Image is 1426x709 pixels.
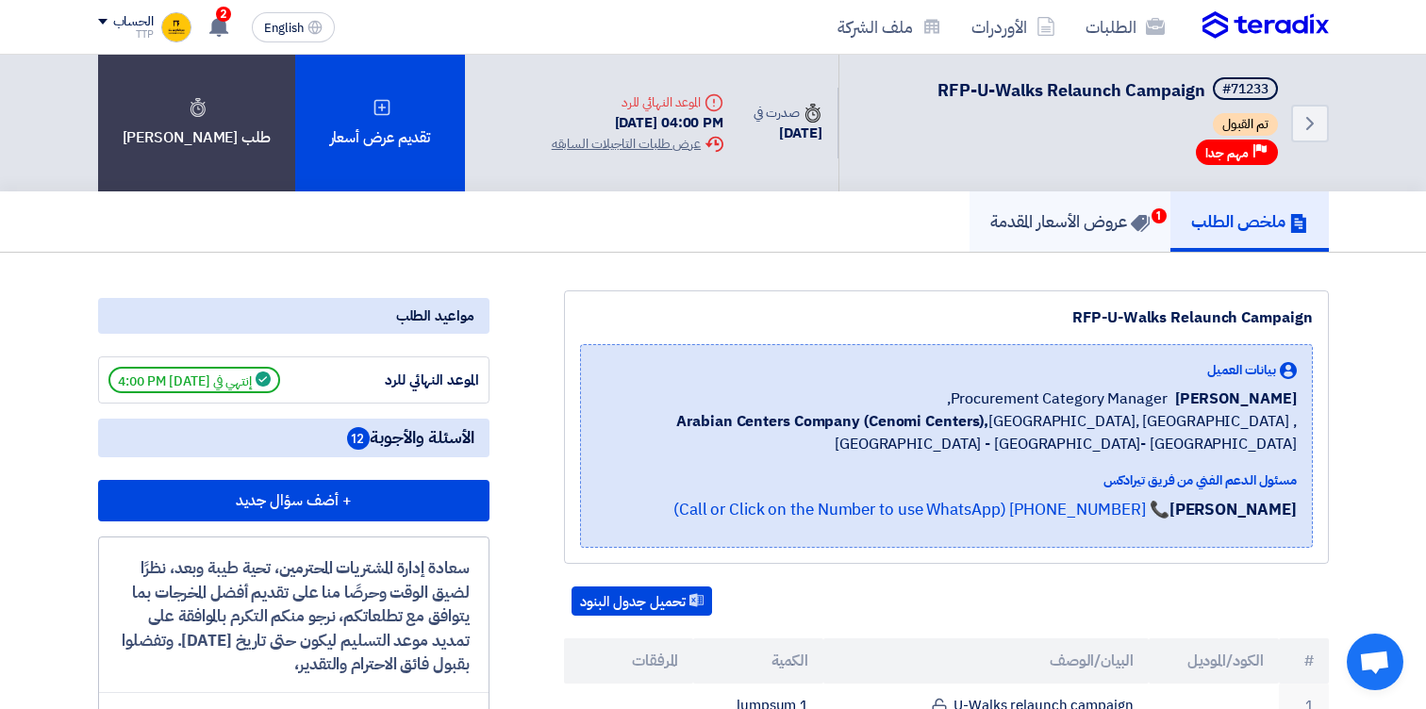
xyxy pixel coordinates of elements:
a: 📞 [PHONE_NUMBER] (Call or Click on the Number to use WhatsApp) [673,498,1169,521]
div: مسئول الدعم الفني من فريق تيرادكس [596,470,1297,490]
div: #71233 [1222,83,1268,96]
span: إنتهي في [DATE] 4:00 PM [108,367,280,393]
th: # [1279,638,1329,684]
div: TTP [98,29,154,40]
a: ملف الشركة [822,5,956,49]
h5: ملخص الطلب [1191,210,1308,232]
span: Procurement Category Manager, [947,387,1168,410]
button: + أضف سؤال جديد [98,480,489,521]
th: الكمية [693,638,823,684]
a: ملخص الطلب [1170,191,1329,252]
button: English [252,12,335,42]
a: الأوردرات [956,5,1070,49]
span: [PERSON_NAME] [1175,387,1297,410]
span: 2 [216,7,231,22]
h5: RFP-U-Walks Relaunch Campaign [937,77,1282,104]
div: عرض طلبات التاجيلات السابقه [552,134,723,154]
strong: [PERSON_NAME] [1169,498,1297,521]
span: 12 [347,427,370,450]
span: English [264,22,304,35]
h5: عروض الأسعار المقدمة [990,210,1150,232]
div: الحساب [113,14,154,30]
th: البيان/الوصف [823,638,1149,684]
span: 1 [1152,208,1167,223]
div: صدرت في [754,103,821,123]
img: Teradix logo [1202,11,1329,40]
span: RFP-U-Walks Relaunch Campaign [937,77,1205,103]
img: Image__at_PM_1758444359034.jpeg [161,12,191,42]
div: سعادة إدارة المشتريات المحترمين، تحية طيبة وبعد، نظرًا لضيق الوقت وحرصًا منا على تقديم أفضل المخر... [118,556,470,677]
span: بيانات العميل [1207,360,1276,380]
button: تحميل جدول البنود [572,586,712,617]
div: الموعد النهائي للرد [552,92,723,112]
div: RFP-U-Walks Relaunch Campaign [580,306,1313,329]
div: [DATE] [754,123,821,144]
div: [DATE] 04:00 PM [552,112,723,134]
span: مهم جدا [1205,144,1249,162]
th: الكود/الموديل [1149,638,1279,684]
b: Arabian Centers Company (Cenomi Centers), [676,410,988,433]
div: فتح المحادثة [1347,634,1403,690]
th: المرفقات [564,638,694,684]
span: الأسئلة والأجوبة [347,426,474,450]
div: طلب [PERSON_NAME] [98,55,295,191]
div: مواعيد الطلب [98,298,489,334]
div: تقديم عرض أسعار [295,55,465,191]
a: الطلبات [1070,5,1180,49]
div: الموعد النهائي للرد [338,370,479,391]
span: [GEOGRAPHIC_DATA], [GEOGRAPHIC_DATA] ,[GEOGRAPHIC_DATA] - [GEOGRAPHIC_DATA]- [GEOGRAPHIC_DATA] [596,410,1297,455]
span: تم القبول [1213,113,1278,136]
a: عروض الأسعار المقدمة1 [970,191,1170,252]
